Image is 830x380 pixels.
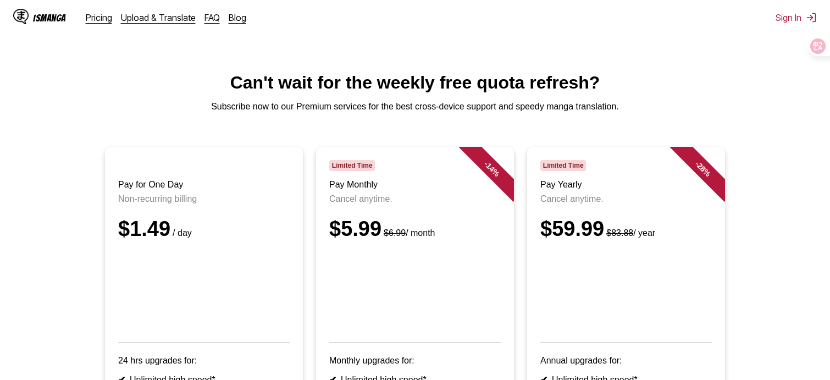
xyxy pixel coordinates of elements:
[329,160,375,171] span: Limited Time
[329,180,501,190] h3: Pay Monthly
[9,102,821,112] p: Subscribe now to our Premium services for the best cross-device support and speedy manga translat...
[9,73,821,93] h1: Can't wait for the weekly free quota refresh?
[776,12,817,23] button: Sign In
[329,254,501,327] iframe: PayPal
[384,228,406,238] s: $6.99
[329,217,501,241] div: $5.99
[86,12,112,23] a: Pricing
[606,228,633,238] s: $83.88
[118,217,290,241] div: $1.49
[670,136,736,202] div: - 28 %
[604,228,655,238] small: / year
[13,9,86,26] a: IsManga LogoIsManga
[540,180,712,190] h3: Pay Yearly
[170,228,192,238] small: / day
[118,356,290,366] p: 24 hrs upgrades for:
[540,356,712,366] p: Annual upgrades for:
[540,254,712,327] iframe: PayPal
[118,254,290,327] iframe: PayPal
[118,180,290,190] h3: Pay for One Day
[13,9,29,24] img: IsManga Logo
[329,356,501,366] p: Monthly upgrades for:
[118,194,290,204] p: Non-recurring billing
[121,12,196,23] a: Upload & Translate
[806,12,817,23] img: Sign out
[381,228,435,238] small: / month
[229,12,246,23] a: Blog
[540,160,586,171] span: Limited Time
[329,194,501,204] p: Cancel anytime.
[540,194,712,204] p: Cancel anytime.
[459,136,525,202] div: - 14 %
[540,217,712,241] div: $59.99
[33,13,66,23] div: IsManga
[204,12,220,23] a: FAQ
